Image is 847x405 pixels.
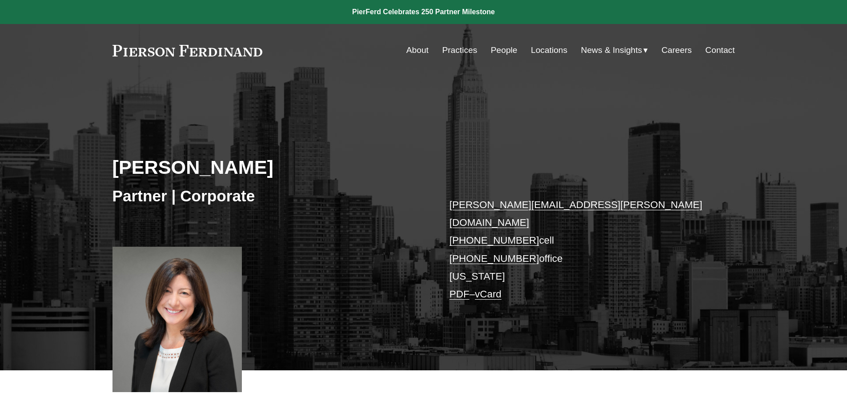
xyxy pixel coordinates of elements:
[662,42,692,59] a: Careers
[491,42,518,59] a: People
[581,43,642,58] span: News & Insights
[450,199,702,228] a: [PERSON_NAME][EMAIL_ADDRESS][PERSON_NAME][DOMAIN_NAME]
[442,42,477,59] a: Practices
[112,156,424,179] h2: [PERSON_NAME]
[450,253,539,264] a: [PHONE_NUMBER]
[406,42,429,59] a: About
[705,42,735,59] a: Contact
[450,289,470,300] a: PDF
[531,42,567,59] a: Locations
[450,235,539,246] a: [PHONE_NUMBER]
[450,196,709,304] p: cell office [US_STATE] –
[475,289,502,300] a: vCard
[581,42,648,59] a: folder dropdown
[112,186,424,206] h3: Partner | Corporate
